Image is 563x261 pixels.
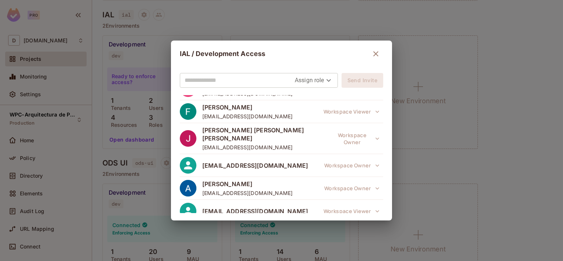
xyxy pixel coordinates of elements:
span: This role was granted at the workspace level [320,204,383,219]
span: [EMAIL_ADDRESS][DOMAIN_NAME] [202,207,308,215]
button: Workspace Owner [330,131,383,146]
button: Workspace Owner [321,181,383,196]
span: This role was granted at the workspace level [330,131,383,146]
button: Workspace Viewer [320,104,383,119]
span: [EMAIL_ADDRESS][DOMAIN_NAME] [202,161,308,170]
img: ACg8ocIfAwx2Vl-BYrfIB_7iYlqeN5vaALgukeMAHsxHZ8ecYcH7ag=s96-c [180,130,196,147]
button: Send Invite [342,73,383,88]
button: Workspace Viewer [320,204,383,219]
span: This role was granted at the workspace level [321,181,383,196]
span: [PERSON_NAME] [PERSON_NAME] [PERSON_NAME] [202,126,330,142]
span: [EMAIL_ADDRESS][DOMAIN_NAME] [202,189,293,196]
img: ACg8ocJsCva0OnH_2-7Aai-htdKgy2kjyFYqODVqv7zBHFJ7WXXOYg=s96-c [180,180,196,196]
span: [EMAIL_ADDRESS][DOMAIN_NAME] [202,144,330,151]
img: ACg8ocJoL_1GAiM8-0ehP1_JHpjaUGxsNlPJIgTcacLmN5jUHlNDEA=s96-c [180,103,196,120]
span: [PERSON_NAME] [202,103,293,111]
button: Workspace Owner [321,158,383,173]
div: Assign role [295,74,333,86]
span: This role was granted at the workspace level [321,158,383,173]
div: IAL / Development Access [180,46,383,61]
span: [PERSON_NAME] [202,180,293,188]
span: This role was granted at the workspace level [320,104,383,119]
span: [EMAIL_ADDRESS][DOMAIN_NAME] [202,113,293,120]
